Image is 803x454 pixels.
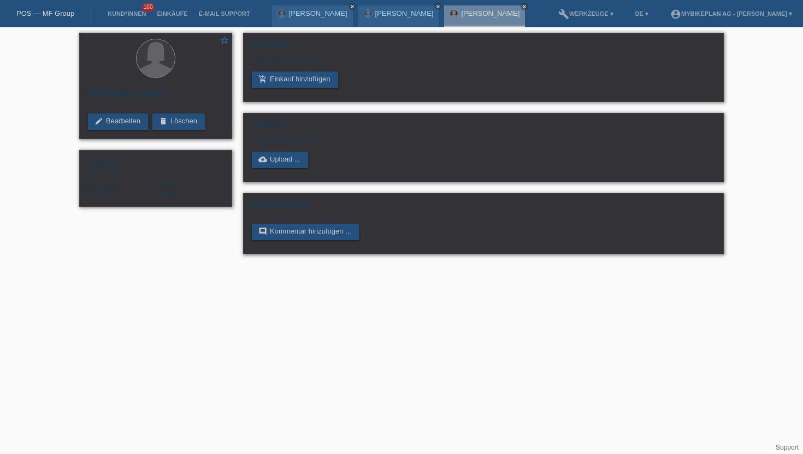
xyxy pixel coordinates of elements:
a: E-Mail Support [193,10,256,17]
h2: Dateien [252,119,715,135]
h2: Einkäufe [252,39,715,55]
a: Einkäufe [151,10,193,17]
a: [PERSON_NAME] [289,9,347,17]
span: Deutsch [156,189,182,198]
i: close [435,4,441,9]
a: Support [776,444,799,451]
i: account_circle [670,9,681,20]
span: Deutschland / B / 30.09.2021 [88,189,109,198]
a: close [521,3,528,10]
a: editBearbeiten [88,113,148,130]
a: buildWerkzeuge ▾ [553,10,619,17]
span: 100 [142,3,155,12]
h2: Kommentare [252,199,715,216]
a: [PERSON_NAME] [375,9,434,17]
a: [PERSON_NAME] [461,9,519,17]
div: Noch keine Dateien [252,135,586,144]
i: close [522,4,527,9]
a: cloud_uploadUpload ... [252,152,308,168]
a: DE ▾ [630,10,654,17]
i: build [558,9,569,20]
a: POS — MF Group [16,9,74,17]
div: Weiblich [88,156,156,172]
a: star_border [220,35,229,47]
a: deleteLöschen [152,113,205,130]
a: Kund*innen [102,10,151,17]
a: close [349,3,356,10]
a: add_shopping_cartEinkauf hinzufügen [252,71,338,88]
i: cloud_upload [258,155,267,164]
span: Sprache [156,182,178,189]
i: add_shopping_cart [258,75,267,83]
i: star_border [220,35,229,45]
span: Nationalität [88,182,118,189]
div: Noch keine Einkäufe [252,55,715,71]
a: commentKommentar hinzufügen ... [252,224,359,240]
h2: [PERSON_NAME] [88,88,223,105]
i: edit [95,117,103,126]
a: close [434,3,442,10]
span: Geschlecht [88,157,118,164]
a: account_circleMybikeplan AG - [PERSON_NAME] ▾ [665,10,798,17]
i: close [350,4,355,9]
i: delete [159,117,168,126]
i: comment [258,227,267,236]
